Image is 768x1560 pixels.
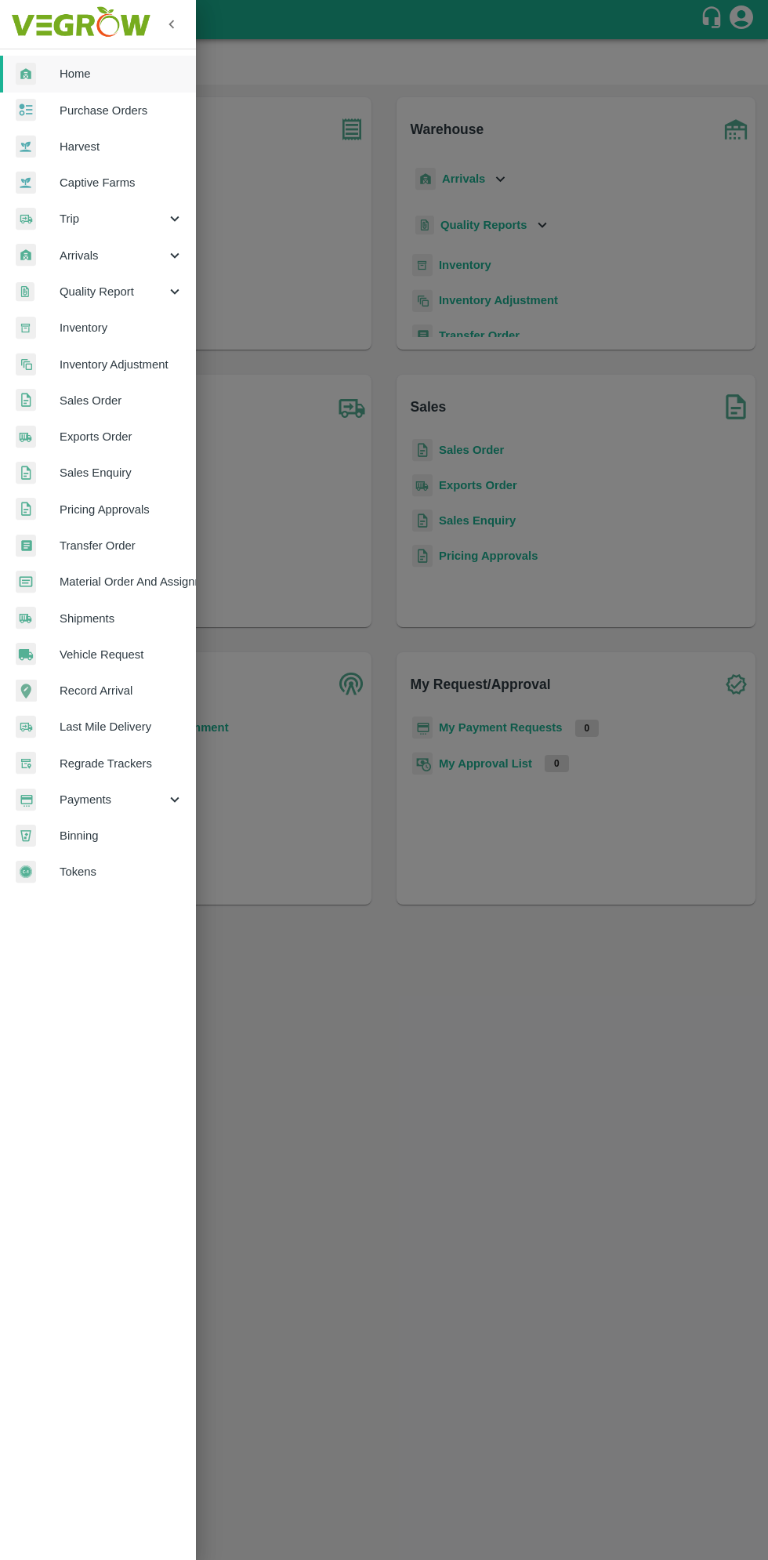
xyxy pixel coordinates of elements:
span: Arrivals [60,247,166,264]
img: whArrival [16,63,36,85]
img: qualityReport [16,282,34,302]
img: centralMaterial [16,571,36,593]
img: sales [16,462,36,484]
span: Inventory Adjustment [60,356,183,373]
span: Quality Report [60,283,166,300]
img: recordArrival [16,680,37,702]
span: Payments [60,791,166,808]
span: Inventory [60,319,183,336]
span: Transfer Order [60,537,183,554]
img: tokens [16,861,36,883]
img: shipments [16,426,36,448]
img: delivery [16,716,36,738]
img: shipments [16,607,36,629]
img: inventory [16,353,36,375]
img: reciept [16,99,36,122]
span: Record Arrival [60,682,183,699]
img: harvest [16,171,36,194]
img: payment [16,789,36,811]
span: Purchase Orders [60,102,183,119]
span: Regrade Trackers [60,755,183,772]
img: sales [16,498,36,521]
span: Vehicle Request [60,646,183,663]
span: Sales Enquiry [60,464,183,481]
span: Tokens [60,863,183,880]
span: Exports Order [60,428,183,445]
span: Harvest [60,138,183,155]
span: Last Mile Delivery [60,718,183,735]
span: Captive Farms [60,174,183,191]
img: delivery [16,208,36,230]
span: Material Order And Assignment [60,573,183,590]
span: Shipments [60,610,183,627]
img: whTransfer [16,535,36,557]
span: Binning [60,827,183,844]
img: bin [16,825,36,847]
img: sales [16,389,36,412]
img: whTracker [16,752,36,775]
img: vehicle [16,643,36,666]
span: Sales Order [60,392,183,409]
img: whArrival [16,244,36,267]
span: Pricing Approvals [60,501,183,518]
img: harvest [16,135,36,158]
span: Trip [60,210,166,227]
img: whInventory [16,317,36,339]
span: Home [60,65,183,82]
